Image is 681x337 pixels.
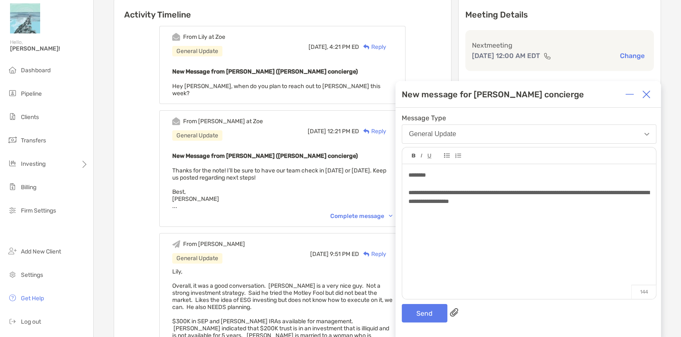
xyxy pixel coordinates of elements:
[329,43,359,51] span: 4:21 PM ED
[309,43,328,51] span: [DATE],
[450,308,458,317] img: paperclip attachments
[465,10,654,20] p: Meeting Details
[327,128,359,135] span: 12:21 PM ED
[363,129,370,134] img: Reply icon
[330,251,359,258] span: 9:51 PM ED
[644,133,649,136] img: Open dropdown arrow
[330,213,393,220] div: Complete message
[8,293,18,303] img: get-help icon
[172,117,180,125] img: Event icon
[363,251,370,257] img: Reply icon
[21,318,41,325] span: Log out
[172,83,380,97] span: Hey [PERSON_NAME], when do you plan to reach out to [PERSON_NAME] this week?
[402,304,447,322] button: Send
[625,90,634,99] img: Expand or collapse
[402,89,584,99] div: New message for [PERSON_NAME] concierge
[642,90,650,99] img: Close
[21,137,46,144] span: Transfers
[21,114,39,121] span: Clients
[359,250,386,258] div: Reply
[21,295,44,302] span: Get Help
[8,269,18,279] img: settings icon
[8,158,18,168] img: investing icon
[172,68,358,75] b: New Message from [PERSON_NAME] ([PERSON_NAME] concierge)
[310,251,329,258] span: [DATE]
[183,118,263,125] div: From [PERSON_NAME] at Zoe
[21,271,43,279] span: Settings
[402,124,656,144] button: General Update
[172,152,358,160] b: New Message from [PERSON_NAME] ([PERSON_NAME] concierge)
[8,88,18,98] img: pipeline icon
[21,160,46,167] span: Investing
[421,154,422,158] img: Editor control icon
[402,114,656,122] span: Message Type
[359,127,386,136] div: Reply
[172,33,180,41] img: Event icon
[172,240,180,248] img: Event icon
[8,111,18,122] img: clients icon
[172,167,386,210] span: Thanks for the note! I’ll be sure to have our team check in [DATE] or [DATE]. Keep us posted rega...
[359,43,386,51] div: Reply
[455,153,461,158] img: Editor control icon
[10,45,88,52] span: [PERSON_NAME]!
[172,253,222,264] div: General Update
[444,153,450,158] img: Editor control icon
[412,154,416,158] img: Editor control icon
[8,246,18,256] img: add_new_client icon
[472,40,647,51] p: Next meeting
[389,215,393,217] img: Chevron icon
[21,184,36,191] span: Billing
[183,241,245,248] div: From [PERSON_NAME]
[409,130,456,138] div: General Update
[472,51,540,61] p: [DATE] 12:00 AM EDT
[543,53,551,59] img: communication type
[21,207,56,214] span: Firm Settings
[21,67,51,74] span: Dashboard
[8,316,18,326] img: logout icon
[183,33,225,41] div: From Lily at Zoe
[21,248,61,255] span: Add New Client
[617,51,647,60] button: Change
[8,135,18,145] img: transfers icon
[10,3,40,33] img: Zoe Logo
[172,130,222,141] div: General Update
[21,90,42,97] span: Pipeline
[308,128,326,135] span: [DATE]
[8,182,18,192] img: billing icon
[363,44,370,50] img: Reply icon
[8,65,18,75] img: dashboard icon
[631,285,656,299] p: 144
[8,205,18,215] img: firm-settings icon
[427,154,431,158] img: Editor control icon
[172,46,222,56] div: General Update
